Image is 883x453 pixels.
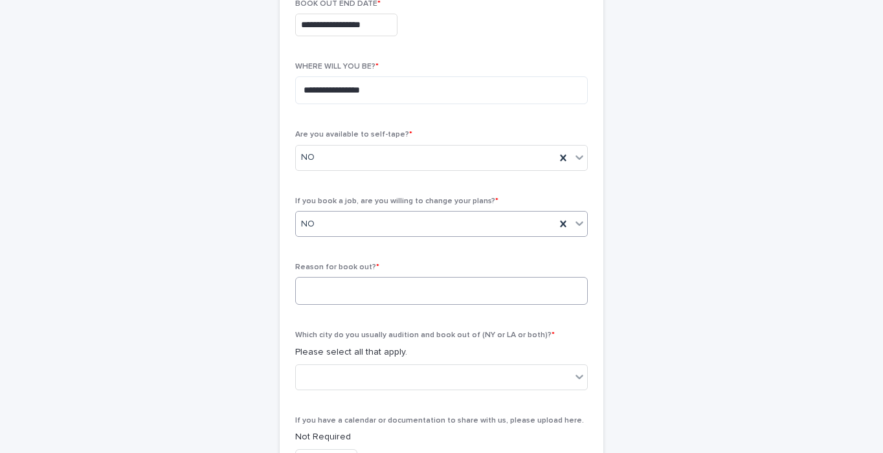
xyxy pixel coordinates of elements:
[301,151,315,164] span: NO
[295,263,379,271] span: Reason for book out?
[295,63,379,71] span: WHERE WILL YOU BE?
[295,131,412,138] span: Are you available to self-tape?
[295,346,588,359] p: Please select all that apply.
[295,197,498,205] span: If you book a job, are you willing to change your plans?
[295,331,555,339] span: Which city do you usually audition and book out of (NY or LA or both)?
[295,430,588,444] p: Not Required
[295,417,584,425] span: If you have a calendar or documentation to share with us, please upload here.
[301,217,315,231] span: NO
